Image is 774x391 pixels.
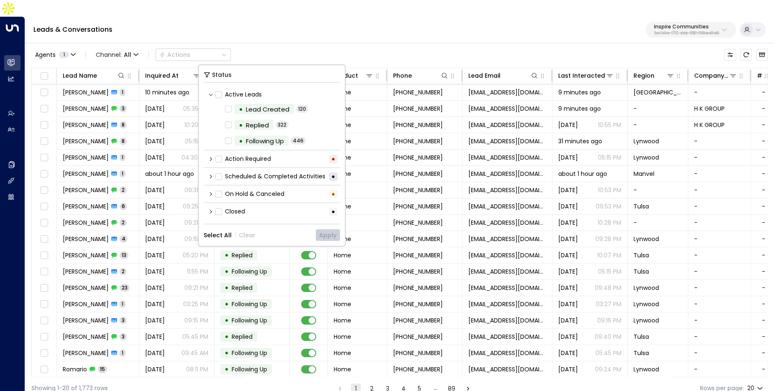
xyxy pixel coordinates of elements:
span: Jasmine Gabino [63,186,109,194]
span: Home [334,365,351,373]
div: Button group with a nested menu [156,48,231,61]
span: Aug 18, 2025 [145,218,165,227]
p: 05:20 PM [183,251,208,259]
span: Toggle select row [39,348,49,358]
span: Tulsa [634,202,649,211]
span: +17088567419 [393,300,443,308]
span: 1 [59,51,69,58]
span: Home [334,284,351,292]
span: Status [212,70,232,80]
span: Kevin Kim [63,121,109,129]
span: +18066854312 [393,170,443,178]
span: +18154793385 [393,137,443,145]
p: 05:15 PM [598,267,621,276]
span: ashjia88@icloud.com [468,316,546,325]
div: Replied [246,120,269,129]
span: Yesterday [558,235,578,243]
span: +15399009521 [393,202,443,211]
span: hkgroup1214@gmail.com [468,121,546,129]
span: Lynwood [634,300,659,308]
span: vvsnnx1@icloud.com [468,202,546,211]
div: - [762,284,765,292]
label: Action Required [215,155,271,163]
div: Actions [159,51,190,58]
span: 2 [120,219,127,226]
span: Replied [232,251,253,259]
span: Lynwood [634,284,659,292]
span: All [124,51,131,58]
div: • [329,190,337,198]
span: Toggle select row [39,201,49,212]
span: Julia Versetto [63,218,109,227]
span: Home [334,333,351,341]
span: aweathers76j@gmail.com [468,153,546,162]
span: Toggle select row [39,169,49,179]
div: - [762,202,765,211]
span: 8 [120,121,127,128]
span: Yesterday [145,104,165,113]
span: +17088567419 [393,284,443,292]
span: Channel: [92,49,142,61]
span: Jasmine Gabino [63,202,109,211]
span: +13466175585 [393,267,443,276]
span: Ashjia Burns [63,284,109,292]
span: Kevin Kim [63,104,109,113]
p: 09:25 PM [183,202,208,211]
span: 10 minutes ago [145,88,189,96]
span: Tulsa [634,333,649,341]
span: Aug 18, 2025 [558,121,578,129]
div: • [329,155,337,163]
td: - [688,280,751,296]
p: 10:20 PM [184,121,208,129]
span: Aug 11, 2025 [145,251,165,259]
span: Toggle select row [39,136,49,147]
div: Lead Created [246,104,289,114]
span: Toggle select row [39,364,49,375]
span: 322 [276,121,289,129]
p: 03:27 PM [596,300,621,308]
span: 9 minutes ago [558,88,601,96]
td: - [628,101,688,117]
span: about 1 hour ago [558,170,607,178]
div: - [762,137,765,145]
span: Toggle select row [39,250,49,261]
span: 1 [120,349,125,356]
span: 1 [120,170,125,177]
p: 05:45 PM [182,333,208,341]
div: • [225,281,229,295]
button: Clear [239,232,255,239]
div: - [762,333,765,341]
div: Following Up [246,136,284,145]
button: Agents1 [31,49,79,61]
p: 05:35 PM [183,104,208,113]
span: +19543360178 [393,104,443,113]
div: Product [334,71,373,81]
span: Yesterday [558,365,578,373]
span: +18154793385 [393,153,443,162]
td: - [688,182,751,198]
span: 4 [120,235,128,242]
span: chvz.r0811@gmail.com [468,365,546,373]
p: 08:11 PM [186,365,208,373]
span: 1 [120,300,125,307]
span: Manvel [634,170,654,178]
span: 23 [120,284,130,291]
p: 09:15 PM [184,235,208,243]
td: - [688,264,751,279]
div: Inquired At [145,71,201,81]
button: Customize [724,49,736,61]
div: • [225,297,229,311]
span: 85kpqy7vdh@privaterelay.appleid.com [468,251,546,259]
div: • [225,264,229,279]
td: - [628,215,688,231]
td: - [688,84,751,100]
span: Cheyla Ingram [63,88,109,96]
div: # of people [757,71,772,81]
label: Active Leads [215,90,262,99]
div: Company Name [694,71,737,81]
div: - [762,186,765,194]
div: • [225,330,229,344]
div: • [239,102,243,116]
span: born2try4life@gmail.com [468,349,546,357]
p: 03:25 PM [183,300,208,308]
